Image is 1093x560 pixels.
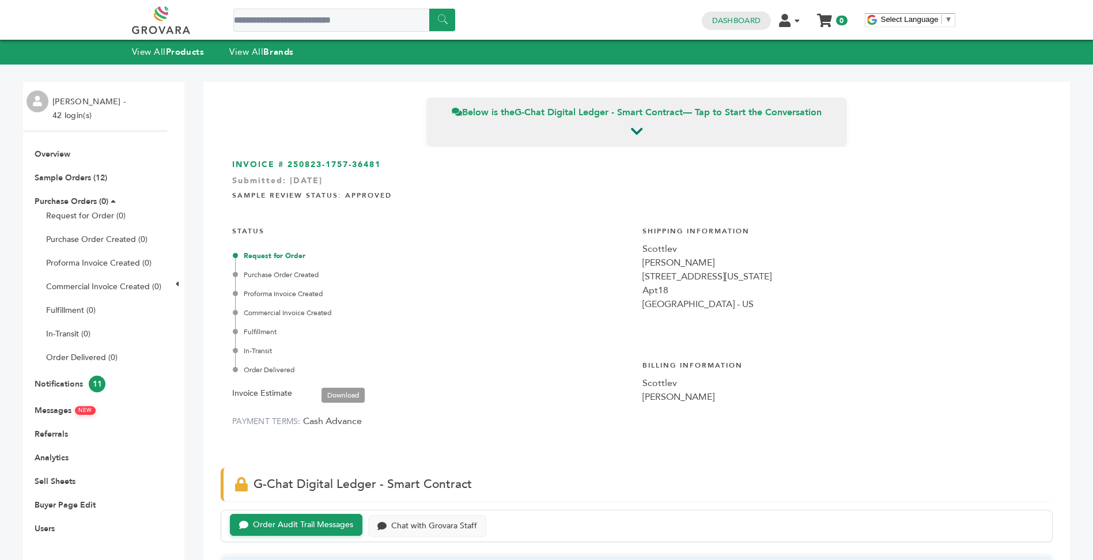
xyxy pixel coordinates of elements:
h4: Sample Review Status: Approved [232,182,1041,206]
div: [PERSON_NAME] [642,256,1041,270]
span: 0 [836,16,847,25]
h3: INVOICE # 250823-1757-36481 [232,159,1041,171]
strong: G-Chat Digital Ledger - Smart Contract [515,106,683,119]
a: View AllBrands [229,46,294,58]
a: Download [322,388,365,403]
span: Below is the — Tap to Start the Conversation [452,106,822,119]
a: Notifications11 [35,379,105,389]
h4: Shipping Information [642,218,1041,242]
div: Purchase Order Created [235,270,631,280]
a: Referrals [35,429,68,440]
a: Buyer Page Edit [35,500,96,510]
a: Sell Sheets [35,476,75,487]
div: [GEOGRAPHIC_DATA] - US [642,297,1041,311]
a: Overview [35,149,70,160]
a: In-Transit (0) [46,328,90,339]
div: In-Transit [235,346,631,356]
a: Select Language​ [881,15,952,24]
div: Scottlev [642,242,1041,256]
span: Cash Advance [303,415,362,427]
a: Dashboard [712,16,761,26]
div: Apt18 [642,283,1041,297]
span: NEW [75,406,96,415]
span: 11 [89,376,105,392]
span: ▼ [945,15,952,24]
a: Order Delivered (0) [46,352,118,363]
div: Scottlev [642,376,1041,390]
div: Proforma Invoice Created [235,289,631,299]
div: Chat with Grovara Staff [391,521,477,531]
a: Users [35,523,55,534]
div: Fulfillment [235,327,631,337]
a: My Cart [818,10,831,22]
label: Invoice Estimate [232,387,292,400]
div: [PERSON_NAME] [642,390,1041,404]
span: Select Language [881,15,939,24]
span: G-Chat Digital Ledger - Smart Contract [254,476,472,493]
div: Request for Order [235,251,631,261]
div: [STREET_ADDRESS][US_STATE] [642,270,1041,283]
a: Purchase Orders (0) [35,196,108,207]
a: Analytics [35,452,69,463]
li: [PERSON_NAME] - 42 login(s) [52,95,128,123]
div: Order Delivered [235,365,631,375]
a: Fulfillment (0) [46,305,96,316]
strong: Products [166,46,204,58]
div: Commercial Invoice Created [235,308,631,318]
div: Order Audit Trail Messages [253,520,353,530]
a: Proforma Invoice Created (0) [46,258,152,268]
a: Request for Order (0) [46,210,126,221]
a: Commercial Invoice Created (0) [46,281,161,292]
input: Search a product or brand... [233,9,455,32]
a: Sample Orders (12) [35,172,107,183]
a: View AllProducts [132,46,205,58]
a: Purchase Order Created (0) [46,234,148,245]
img: profile.png [27,90,48,112]
a: MessagesNEW [35,405,96,416]
h4: Billing Information [642,352,1041,376]
strong: Brands [263,46,293,58]
label: PAYMENT TERMS: [232,416,301,427]
h4: STATUS [232,218,631,242]
div: Submitted: [DATE] [232,175,1041,192]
